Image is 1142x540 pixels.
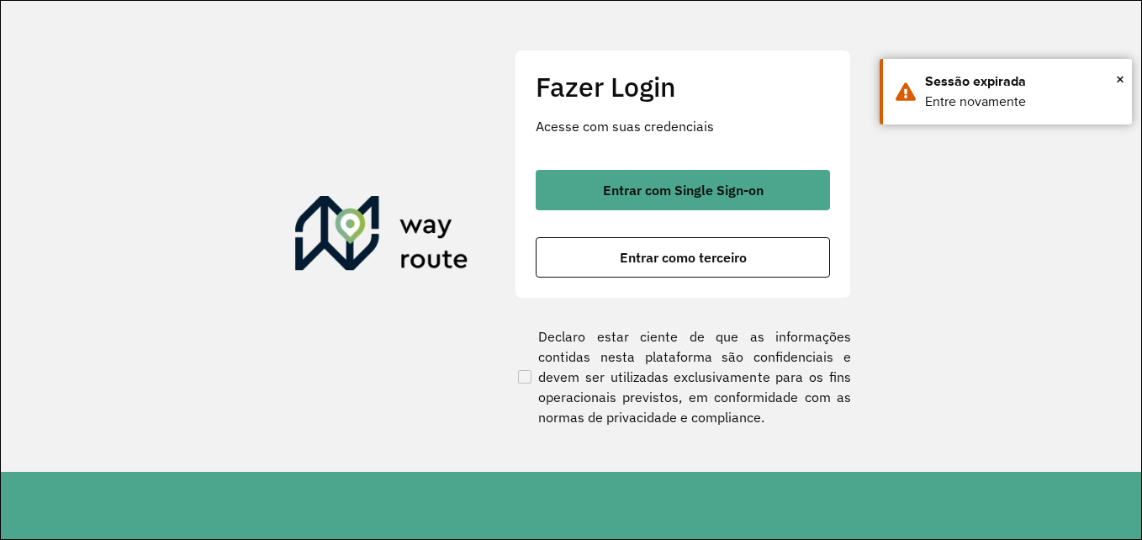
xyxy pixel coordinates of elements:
[536,71,830,103] h2: Fazer Login
[925,92,1119,112] div: Entre novamente
[515,326,851,427] label: Declaro estar ciente de que as informações contidas nesta plataforma são confidenciais e devem se...
[925,71,1119,92] div: Sessão expirada
[536,237,830,278] button: button
[295,196,468,277] img: Roteirizador AmbevTech
[1116,66,1124,92] button: Close
[1116,66,1124,92] span: ×
[536,116,830,136] p: Acesse com suas credenciais
[620,251,747,264] span: Entrar como terceiro
[536,170,830,210] button: button
[603,183,764,197] span: Entrar com Single Sign-on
